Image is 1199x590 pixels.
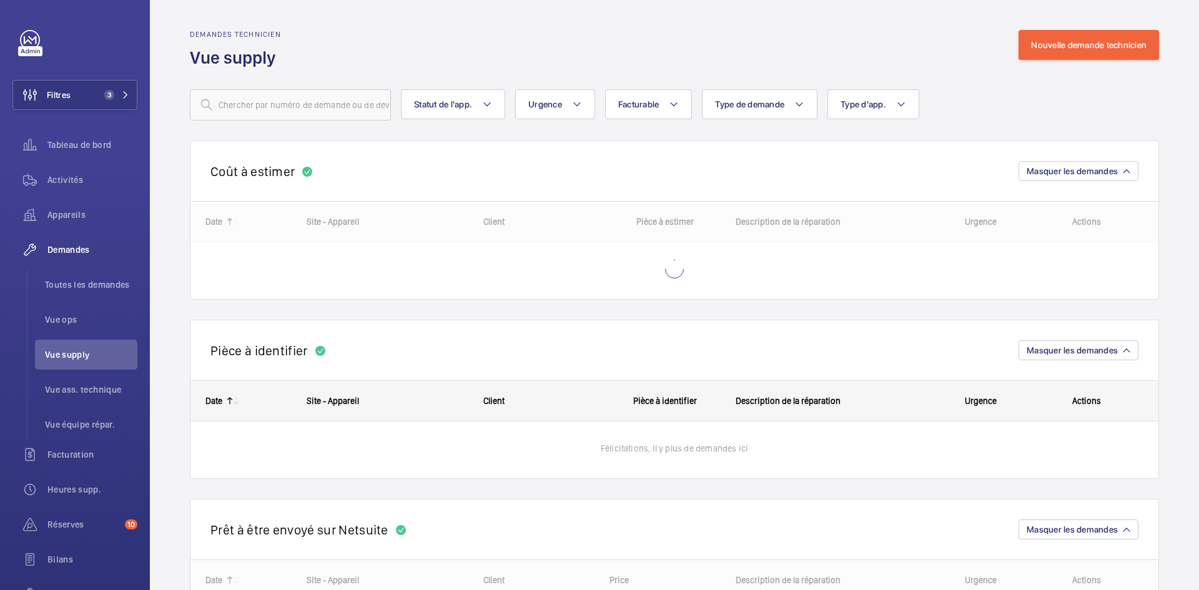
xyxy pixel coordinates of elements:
[1027,524,1118,534] span: Masquer les demandes
[210,164,295,179] h2: Coût à estimer
[605,89,693,119] button: Facturable
[104,90,114,100] span: 3
[190,30,284,39] h2: Demandes technicien
[47,483,137,496] span: Heures supp.
[210,343,308,358] h2: Pièce à identifier
[125,519,137,529] span: 10
[47,553,137,566] span: Bilans
[483,396,505,406] span: Client
[618,99,659,109] span: Facturable
[736,396,841,406] span: Description de la réparation
[205,396,222,406] div: Date
[47,139,137,151] span: Tableau de bord
[45,383,137,396] span: Vue ass. technique
[401,89,505,119] button: Statut de l'app.
[45,348,137,361] span: Vue supply
[47,209,137,221] span: Appareils
[190,89,391,120] input: Chercher par numéro de demande ou de devis
[190,46,284,69] h1: Vue supply
[47,448,137,461] span: Facturation
[633,396,697,406] span: Pièce à identifier
[1019,340,1138,360] button: Masquer les demandes
[307,396,359,406] span: Site - Appareil
[528,99,562,109] span: Urgence
[1019,30,1159,60] button: Nouvelle demande technicien
[45,278,137,291] span: Toutes les demandes
[47,89,71,101] span: Filtres
[12,80,137,110] button: Filtres3
[210,522,388,538] h2: Prêt à être envoyé sur Netsuite
[414,99,472,109] span: Statut de l'app.
[1072,396,1101,406] span: Actions
[45,313,137,326] span: Vue ops
[1019,161,1138,181] button: Masquer les demandes
[841,99,886,109] span: Type d'app.
[45,418,137,431] span: Vue équipe répar.
[1019,519,1138,539] button: Masquer les demandes
[515,89,595,119] button: Urgence
[47,518,120,531] span: Réserves
[715,99,784,109] span: Type de demande
[47,243,137,256] span: Demandes
[47,174,137,186] span: Activités
[1027,166,1118,176] span: Masquer les demandes
[702,89,817,119] button: Type de demande
[827,89,919,119] button: Type d'app.
[1027,345,1118,355] span: Masquer les demandes
[965,396,997,406] span: Urgence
